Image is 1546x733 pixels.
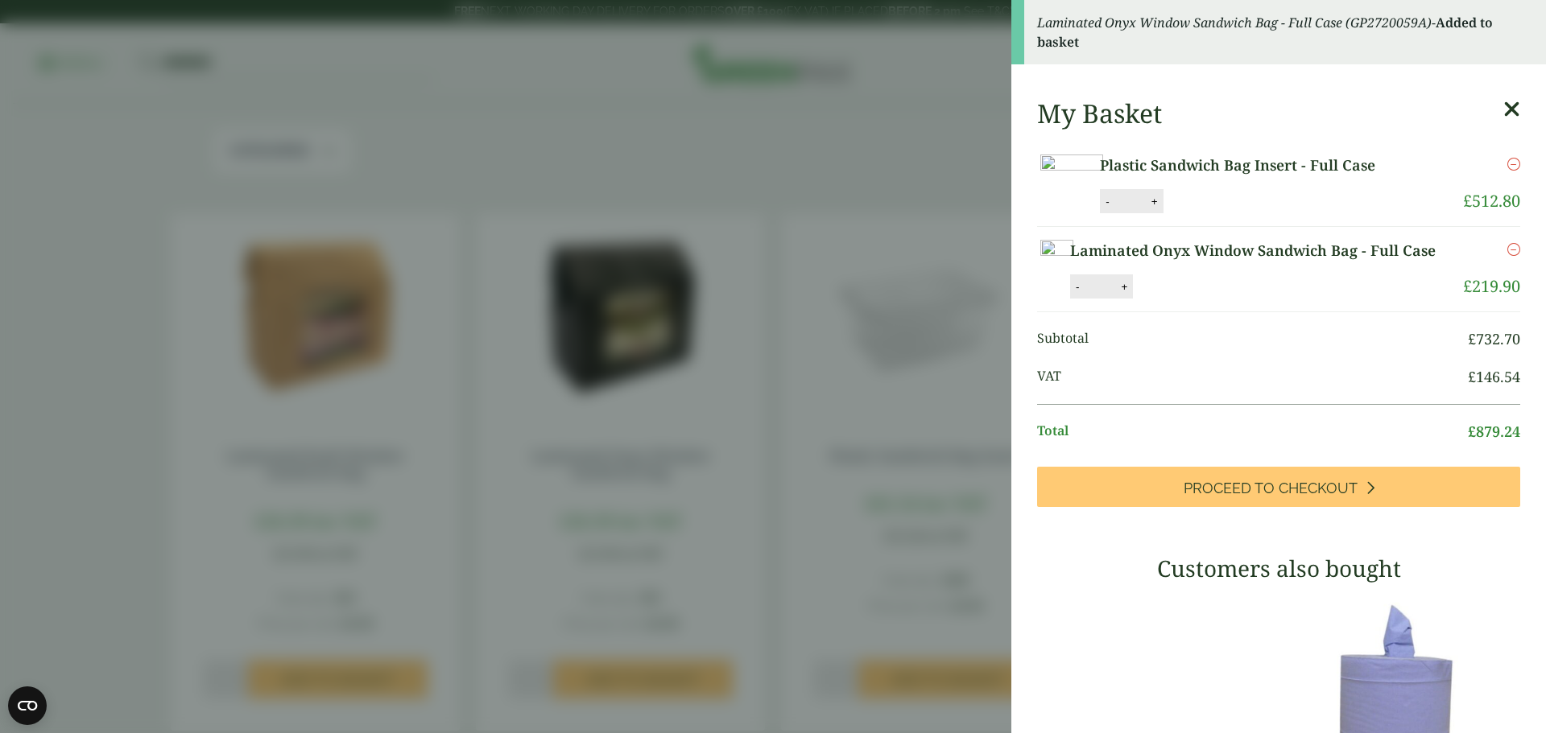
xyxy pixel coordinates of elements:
[1463,275,1520,297] bdi: 219.90
[1507,154,1520,174] a: Remove this item
[1037,421,1468,443] span: Total
[1037,366,1468,388] span: VAT
[1463,275,1472,297] span: £
[1468,367,1520,386] bdi: 146.54
[1037,14,1432,31] em: Laminated Onyx Window Sandwich Bag - Full Case (GP2720059A)
[8,686,47,725] button: Open CMP widget
[1037,328,1468,350] span: Subtotal
[1468,422,1476,441] span: £
[1468,367,1476,386] span: £
[1507,240,1520,259] a: Remove this item
[1468,329,1476,348] span: £
[1468,329,1520,348] bdi: 732.70
[1116,280,1132,294] button: +
[1100,154,1419,176] a: Plastic Sandwich Bag Insert - Full Case
[1101,195,1114,208] button: -
[1184,480,1358,497] span: Proceed to Checkout
[1037,98,1162,129] h2: My Basket
[1463,190,1520,212] bdi: 512.80
[1037,555,1520,583] h3: Customers also bought
[1147,195,1163,208] button: +
[1468,422,1520,441] bdi: 879.24
[1071,280,1084,294] button: -
[1463,190,1472,212] span: £
[1070,240,1449,261] a: Laminated Onyx Window Sandwich Bag - Full Case
[1037,467,1520,507] a: Proceed to Checkout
